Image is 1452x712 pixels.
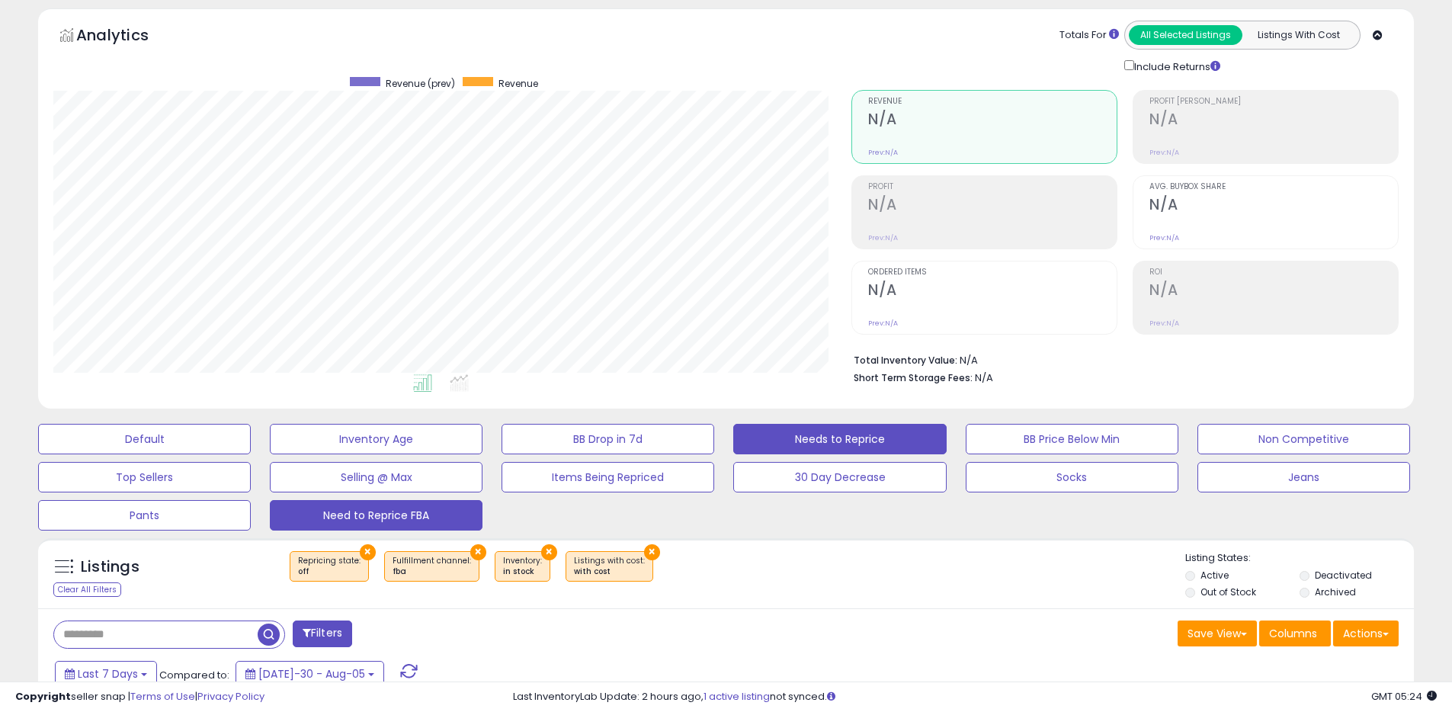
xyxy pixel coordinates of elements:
[1149,98,1398,106] span: Profit [PERSON_NAME]
[1200,569,1229,582] label: Active
[733,424,946,454] button: Needs to Reprice
[704,689,770,704] a: 1 active listing
[502,462,714,492] button: Items Being Repriced
[270,424,482,454] button: Inventory Age
[1149,319,1179,328] small: Prev: N/A
[360,544,376,560] button: ×
[1149,196,1398,216] h2: N/A
[503,566,542,577] div: in stock
[236,661,384,687] button: [DATE]-30 - Aug-05
[53,582,121,597] div: Clear All Filters
[1333,621,1399,646] button: Actions
[130,689,195,704] a: Terms of Use
[574,566,645,577] div: with cost
[38,424,251,454] button: Default
[197,689,264,704] a: Privacy Policy
[513,690,1437,704] div: Last InventoryLab Update: 2 hours ago, not synced.
[1200,585,1256,598] label: Out of Stock
[1259,621,1331,646] button: Columns
[498,77,538,90] span: Revenue
[1149,233,1179,242] small: Prev: N/A
[541,544,557,560] button: ×
[15,690,264,704] div: seller snap | |
[502,424,714,454] button: BB Drop in 7d
[1371,689,1437,704] span: 2025-08-13 05:24 GMT
[159,668,229,682] span: Compared to:
[270,500,482,531] button: Need to Reprice FBA
[1242,25,1355,45] button: Listings With Cost
[386,77,455,90] span: Revenue (prev)
[966,424,1178,454] button: BB Price Below Min
[574,555,645,578] span: Listings with cost :
[38,462,251,492] button: Top Sellers
[470,544,486,560] button: ×
[1149,148,1179,157] small: Prev: N/A
[975,370,993,385] span: N/A
[868,196,1117,216] h2: N/A
[503,555,542,578] span: Inventory :
[854,371,973,384] b: Short Term Storage Fees:
[1269,626,1317,641] span: Columns
[1149,183,1398,191] span: Avg. Buybox Share
[38,500,251,531] button: Pants
[78,666,138,682] span: Last 7 Days
[81,556,139,578] h5: Listings
[1129,25,1242,45] button: All Selected Listings
[258,666,365,682] span: [DATE]-30 - Aug-05
[393,555,471,578] span: Fulfillment channel :
[393,566,471,577] div: fba
[1059,28,1119,43] div: Totals For
[76,24,178,50] h5: Analytics
[1197,424,1410,454] button: Non Competitive
[868,233,898,242] small: Prev: N/A
[868,319,898,328] small: Prev: N/A
[1149,111,1398,131] h2: N/A
[966,462,1178,492] button: Socks
[854,350,1387,368] li: N/A
[1178,621,1257,646] button: Save View
[868,183,1117,191] span: Profit
[868,148,898,157] small: Prev: N/A
[1315,585,1356,598] label: Archived
[868,98,1117,106] span: Revenue
[298,555,361,578] span: Repricing state :
[293,621,352,647] button: Filters
[868,268,1117,277] span: Ordered Items
[1113,57,1239,75] div: Include Returns
[298,566,361,577] div: off
[733,462,946,492] button: 30 Day Decrease
[854,354,957,367] b: Total Inventory Value:
[1197,462,1410,492] button: Jeans
[868,281,1117,302] h2: N/A
[1315,569,1372,582] label: Deactivated
[1185,551,1414,566] p: Listing States:
[868,111,1117,131] h2: N/A
[15,689,71,704] strong: Copyright
[1149,281,1398,302] h2: N/A
[1149,268,1398,277] span: ROI
[270,462,482,492] button: Selling @ Max
[55,661,157,687] button: Last 7 Days
[644,544,660,560] button: ×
